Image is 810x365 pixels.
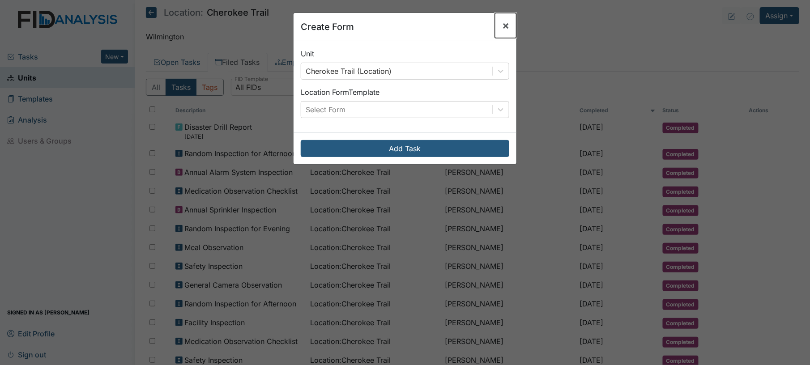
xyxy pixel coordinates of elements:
label: Unit [301,48,314,59]
button: Add Task [301,140,509,157]
div: Cherokee Trail (Location) [306,66,392,76]
div: Select Form [306,104,345,115]
button: Close [495,13,516,38]
span: × [502,19,509,32]
h5: Create Form [301,20,354,34]
label: Location Form Template [301,87,379,98]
